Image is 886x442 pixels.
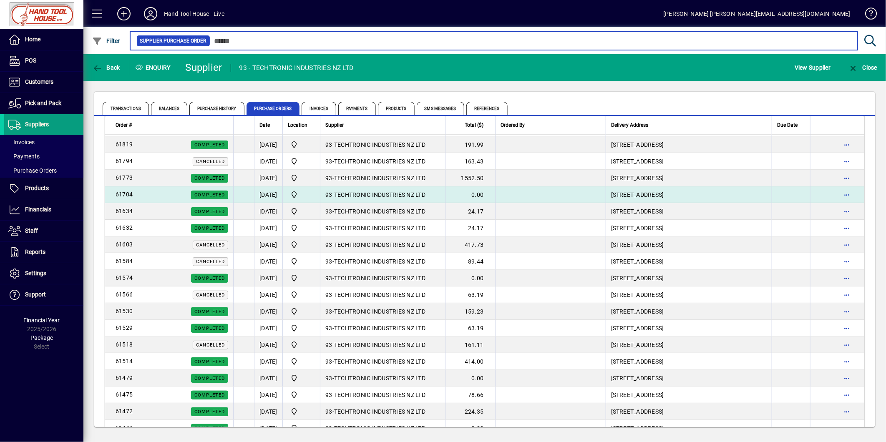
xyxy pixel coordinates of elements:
[611,121,648,130] span: Delivery Address
[325,191,332,198] span: 93
[606,170,772,186] td: [STREET_ADDRESS]
[606,403,772,420] td: [STREET_ADDRESS]
[302,102,336,115] span: Invoices
[25,100,61,106] span: Pick and Pack
[320,387,445,403] td: -
[320,236,445,253] td: -
[334,191,425,198] span: TECHTRONIC INDUSTRIES NZ LTD
[194,142,225,148] span: Completed
[4,263,83,284] a: Settings
[4,135,83,149] a: Invoices
[288,223,315,233] span: Frankton
[164,7,224,20] div: Hand Tool House - Live
[445,370,495,387] td: 0.00
[90,60,122,75] button: Back
[103,102,149,115] span: Transactions
[4,29,83,50] a: Home
[4,72,83,93] a: Customers
[4,149,83,163] a: Payments
[445,186,495,203] td: 0.00
[445,253,495,270] td: 89.44
[4,93,83,114] a: Pick and Pack
[325,325,332,331] span: 93
[254,136,282,153] td: [DATE]
[325,408,332,415] span: 93
[606,186,772,203] td: [STREET_ADDRESS]
[320,303,445,320] td: -
[334,291,425,298] span: TECHTRONIC INDUSTRIES NZ LTD
[25,121,49,128] span: Suppliers
[25,270,46,276] span: Settings
[445,303,495,320] td: 159.23
[288,423,315,433] span: Frankton
[606,303,772,320] td: [STREET_ADDRESS]
[116,121,228,130] div: Order #
[841,355,854,368] button: More options
[116,191,133,198] span: 61704
[116,241,133,248] span: 61603
[259,121,270,130] span: Date
[848,64,877,71] span: Close
[445,170,495,186] td: 1552.50
[8,139,35,146] span: Invoices
[445,353,495,370] td: 414.00
[325,375,332,382] span: 93
[334,408,425,415] span: TECHTRONIC INDUSTRIES NZ LTD
[320,203,445,220] td: -
[151,102,187,115] span: Balances
[841,388,854,402] button: More options
[254,203,282,220] td: [DATE]
[194,392,225,398] span: Completed
[334,375,425,382] span: TECHTRONIC INDUSTRIES NZ LTD
[841,155,854,168] button: More options
[116,174,133,181] span: 61773
[501,121,601,130] div: Ordered By
[334,258,425,265] span: TECHTRONIC INDUSTRIES NZ LTD
[288,173,315,183] span: Frankton
[841,405,854,418] button: More options
[196,242,225,248] span: Cancelled
[288,390,315,400] span: Frankton
[116,274,133,281] span: 61574
[606,286,772,303] td: [STREET_ADDRESS]
[777,121,798,130] span: Due Date
[606,253,772,270] td: [STREET_ADDRESS]
[288,373,315,383] span: Frankton
[254,353,282,370] td: [DATE]
[194,226,225,231] span: Completed
[325,158,332,165] span: 93
[841,188,854,201] button: More options
[194,209,225,214] span: Completed
[338,102,376,115] span: Payments
[116,258,133,264] span: 61584
[663,7,851,20] div: [PERSON_NAME] [PERSON_NAME][EMAIL_ADDRESS][DOMAIN_NAME]
[194,276,225,281] span: Completed
[320,320,445,337] td: -
[451,121,491,130] div: Total ($)
[325,425,332,432] span: 93
[116,358,133,364] span: 61514
[466,102,508,115] span: References
[846,60,879,75] button: Close
[320,420,445,437] td: -
[320,286,445,303] td: -
[320,353,445,370] td: -
[334,308,425,315] span: TECHTRONIC INDUSTRIES NZ LTD
[116,424,133,431] span: 61443
[288,140,315,150] span: Frankton
[445,337,495,353] td: 161.11
[83,60,129,75] app-page-header-button: Back
[334,425,425,432] span: TECHTRONIC INDUSTRIES NZ LTD
[325,275,332,281] span: 93
[841,321,854,335] button: More options
[841,305,854,318] button: More options
[334,342,425,348] span: TECHTRONIC INDUSTRIES NZ LTD
[4,50,83,71] a: POS
[606,420,772,437] td: [STREET_ADDRESS]
[325,342,332,348] span: 93
[445,387,495,403] td: 78.66
[320,253,445,270] td: -
[254,236,282,253] td: [DATE]
[25,249,45,255] span: Reports
[288,121,307,130] span: Location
